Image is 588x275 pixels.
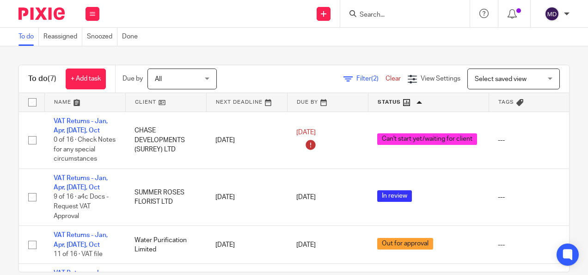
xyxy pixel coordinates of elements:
span: Select saved view [475,76,527,82]
span: 0 of 16 · Check Notes for any special circumstances [54,137,116,162]
td: [DATE] [206,226,287,264]
a: Reassigned [43,28,82,46]
td: Water Purification Limited [125,226,206,264]
a: VAT Returns - Jan, Apr, [DATE], Oct [54,232,108,248]
span: All [155,76,162,82]
a: VAT Returns - Jan, Apr, [DATE], Oct [54,118,108,134]
span: [DATE] [296,242,316,248]
div: --- [498,240,560,250]
a: To do [18,28,39,46]
span: [DATE] [296,130,316,136]
td: CHASE DEVELOPMENTS (SURREY) LTD [125,112,206,169]
span: 11 of 16 · VAT file [54,251,103,257]
span: Filter [356,75,386,82]
td: [DATE] [206,112,287,169]
span: Tags [498,100,514,105]
img: Pixie [18,7,65,20]
span: 9 of 16 · a4c Docs - Request VAT Approval [54,194,109,219]
a: Clear [386,75,401,82]
td: SUMMER ROSES FLORIST LTD [125,169,206,225]
a: VAT Returns - Jan, Apr, [DATE], Oct [54,175,108,191]
input: Search [359,11,442,19]
p: Due by [122,74,143,83]
span: [DATE] [296,194,316,200]
a: Done [122,28,142,46]
span: Can't start yet/waiting for client [377,133,477,145]
div: --- [498,193,560,202]
h1: To do [28,74,56,84]
span: (2) [371,75,379,82]
td: [DATE] [206,169,287,225]
span: Out for approval [377,238,433,250]
a: Snoozed [87,28,117,46]
div: --- [498,136,560,145]
span: View Settings [421,75,460,82]
span: In review [377,190,412,202]
a: + Add task [66,69,106,89]
img: svg%3E [545,6,559,21]
span: (7) [48,75,56,82]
